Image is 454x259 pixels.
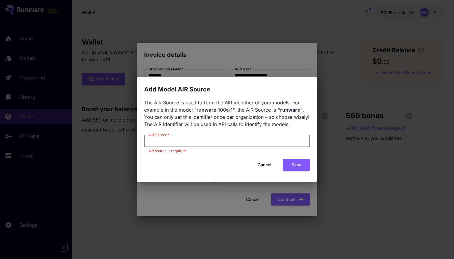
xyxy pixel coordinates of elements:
button: Cancel [251,159,278,171]
b: runware [196,107,216,113]
label: AIR Source [148,132,170,137]
b: "runware" [277,107,303,113]
p: AIR source is required [148,148,306,154]
button: Save [283,159,310,171]
span: The AIR Source is used to form the AIR identifier of your models. For example in the model " :100... [144,100,310,127]
h2: Add Model AIR Source [137,77,317,94]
